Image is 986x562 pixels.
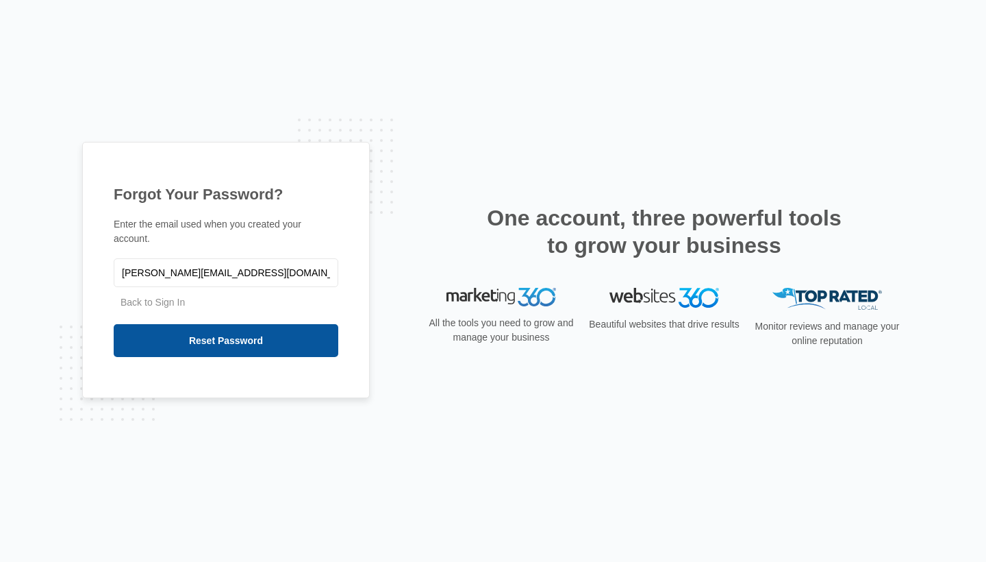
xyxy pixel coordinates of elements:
a: Back to Sign In [121,297,185,308]
p: Monitor reviews and manage your online reputation [750,319,904,348]
p: Enter the email used when you created your account. [114,217,338,246]
h2: One account, three powerful tools to grow your business [483,204,846,259]
h1: Forgot Your Password? [114,183,338,206]
p: Beautiful websites that drive results [587,317,741,332]
p: All the tools you need to grow and manage your business [425,316,578,345]
input: Email [114,258,338,287]
input: Reset Password [114,324,338,357]
img: Top Rated Local [772,288,882,310]
img: Websites 360 [609,288,719,308]
img: Marketing 360 [446,288,556,307]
